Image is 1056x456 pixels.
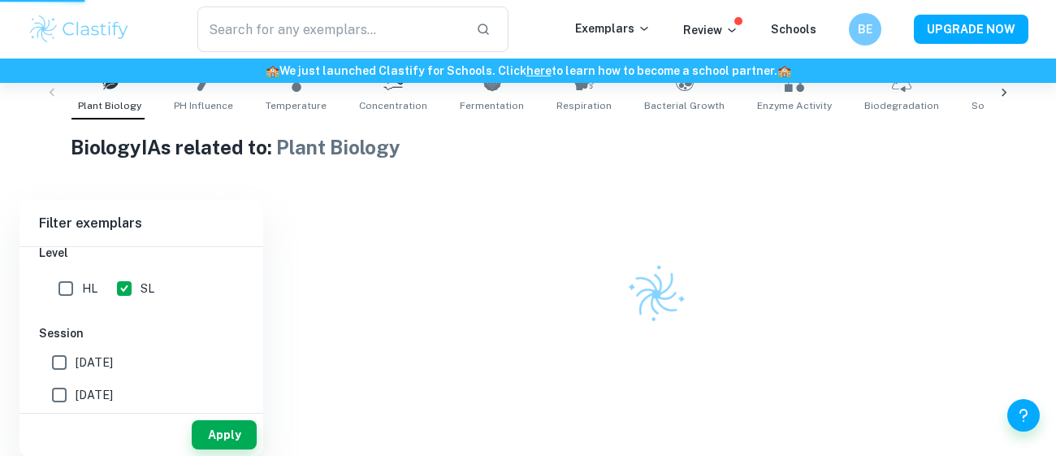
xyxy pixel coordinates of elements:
[276,136,400,159] span: Plant Biology
[556,98,612,113] span: Respiration
[39,324,244,342] h6: Session
[78,98,141,113] span: Plant Biology
[1007,399,1040,432] button: Help and Feedback
[71,132,986,162] h1: Biology IAs related to:
[856,20,875,38] h6: BE
[777,64,791,77] span: 🏫
[644,98,725,113] span: Bacterial Growth
[575,20,651,37] p: Exemplars
[460,98,524,113] span: Fermentation
[141,280,154,297] span: SL
[757,98,832,113] span: Enzyme Activity
[192,420,257,449] button: Apply
[3,62,1053,80] h6: We just launched Clastify for Schools. Click to learn how to become a school partner.
[76,386,113,404] span: [DATE]
[683,21,738,39] p: Review
[617,254,696,334] img: Clastify logo
[174,98,233,113] span: pH Influence
[914,15,1028,44] button: UPGRADE NOW
[359,98,427,113] span: Concentration
[266,64,279,77] span: 🏫
[28,13,131,46] img: Clastify logo
[771,23,816,36] a: Schools
[19,201,263,246] h6: Filter exemplars
[266,98,327,113] span: Temperature
[526,64,552,77] a: here
[864,98,939,113] span: Biodegradation
[39,244,244,262] h6: Level
[82,280,97,297] span: HL
[76,354,113,371] span: [DATE]
[197,7,463,52] input: Search for any exemplars...
[849,13,881,46] button: BE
